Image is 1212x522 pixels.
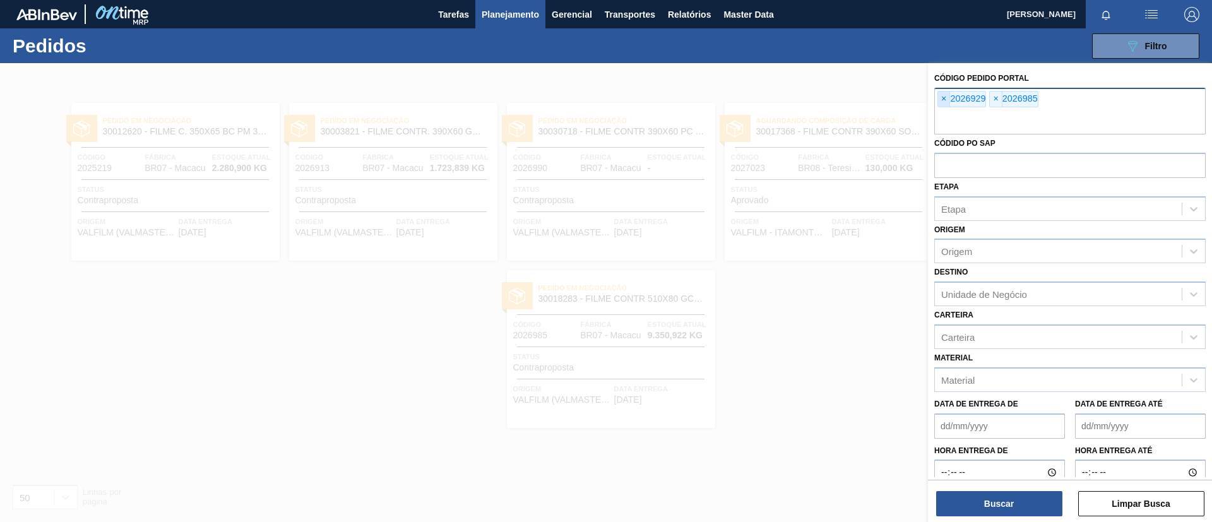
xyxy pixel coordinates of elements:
label: Código Pedido Portal [934,74,1029,83]
label: Etapa [934,182,959,191]
span: Transportes [605,7,655,22]
div: Material [941,374,975,385]
label: Códido PO SAP [934,139,995,148]
div: 2026929 [937,91,986,107]
input: dd/mm/yyyy [934,413,1065,439]
button: Notificações [1086,6,1126,23]
div: Carteira [941,331,975,342]
span: Gerencial [552,7,592,22]
span: Master Data [723,7,773,22]
label: Material [934,353,973,362]
span: Tarefas [438,7,469,22]
label: Origem [934,225,965,234]
img: Logout [1184,7,1199,22]
span: × [990,92,1002,107]
span: Planejamento [482,7,539,22]
input: dd/mm/yyyy [1075,413,1206,439]
div: Origem [941,246,972,257]
label: Data de Entrega de [934,400,1018,408]
label: Hora entrega de [934,442,1065,460]
button: Filtro [1092,33,1199,59]
div: 2026985 [989,91,1038,107]
span: Relatórios [668,7,711,22]
div: Unidade de Negócio [941,289,1027,300]
label: Data de Entrega até [1075,400,1163,408]
label: Hora entrega até [1075,442,1206,460]
span: Filtro [1145,41,1167,51]
img: userActions [1144,7,1159,22]
h1: Pedidos [13,39,201,53]
label: Destino [934,268,968,276]
div: Etapa [941,203,966,214]
img: TNhmsLtSVTkK8tSr43FrP2fwEKptu5GPRR3wAAAABJRU5ErkJggg== [16,9,77,20]
label: Carteira [934,311,973,319]
span: × [938,92,950,107]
